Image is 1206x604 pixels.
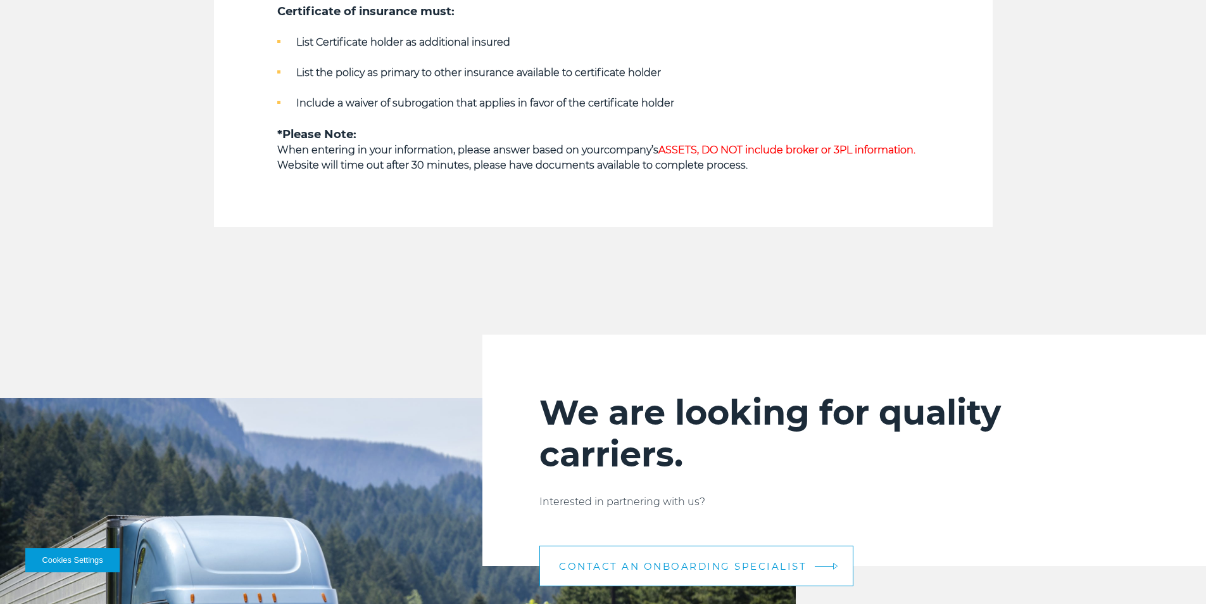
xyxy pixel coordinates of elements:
[277,127,356,141] strong: *Please Note:
[833,563,838,570] img: arrow
[296,67,661,79] strong: List the policy as primary to other insurance available to certificate holder
[277,4,455,18] strong: Certificate of insurance must:
[604,144,915,156] strong: company’s
[559,562,807,571] span: CONTACT AN ONBOARDING SPECIALIST
[277,144,604,156] strong: When entering in your information, please answer based on your
[539,392,1149,475] h2: We are looking for quality carriers.
[296,36,510,48] strong: List Certificate holder as additional insured
[296,97,674,109] strong: Include a waiver of subrogation that applies in favor of the certificate holder
[658,144,915,156] span: ASSETS, DO NOT include broker or 3PL information.
[539,494,1149,510] p: Interested in partnering with us?
[539,546,853,586] a: CONTACT AN ONBOARDING SPECIALIST arrow arrow
[25,548,120,572] button: Cookies Settings
[277,159,748,171] strong: Website will time out after 30 minutes, please have documents available to complete process.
